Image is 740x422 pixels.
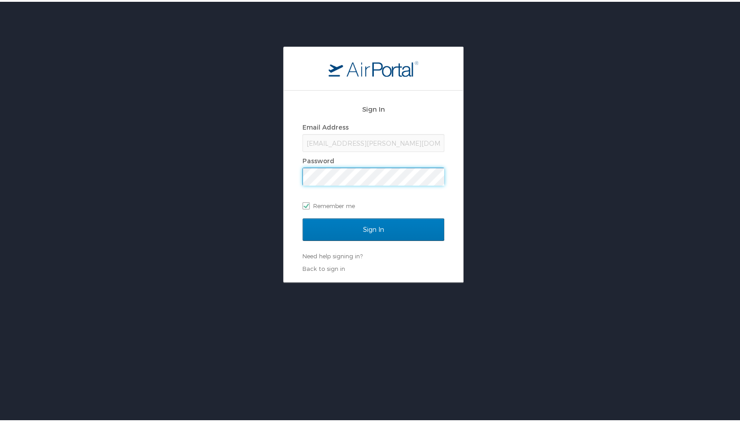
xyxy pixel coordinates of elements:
[328,59,418,75] img: logo
[302,197,444,211] label: Remember me
[302,217,444,239] input: Sign In
[302,155,334,163] label: Password
[302,263,345,270] a: Back to sign in
[302,251,363,258] a: Need help signing in?
[302,102,444,113] h2: Sign In
[302,122,349,129] label: Email Address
